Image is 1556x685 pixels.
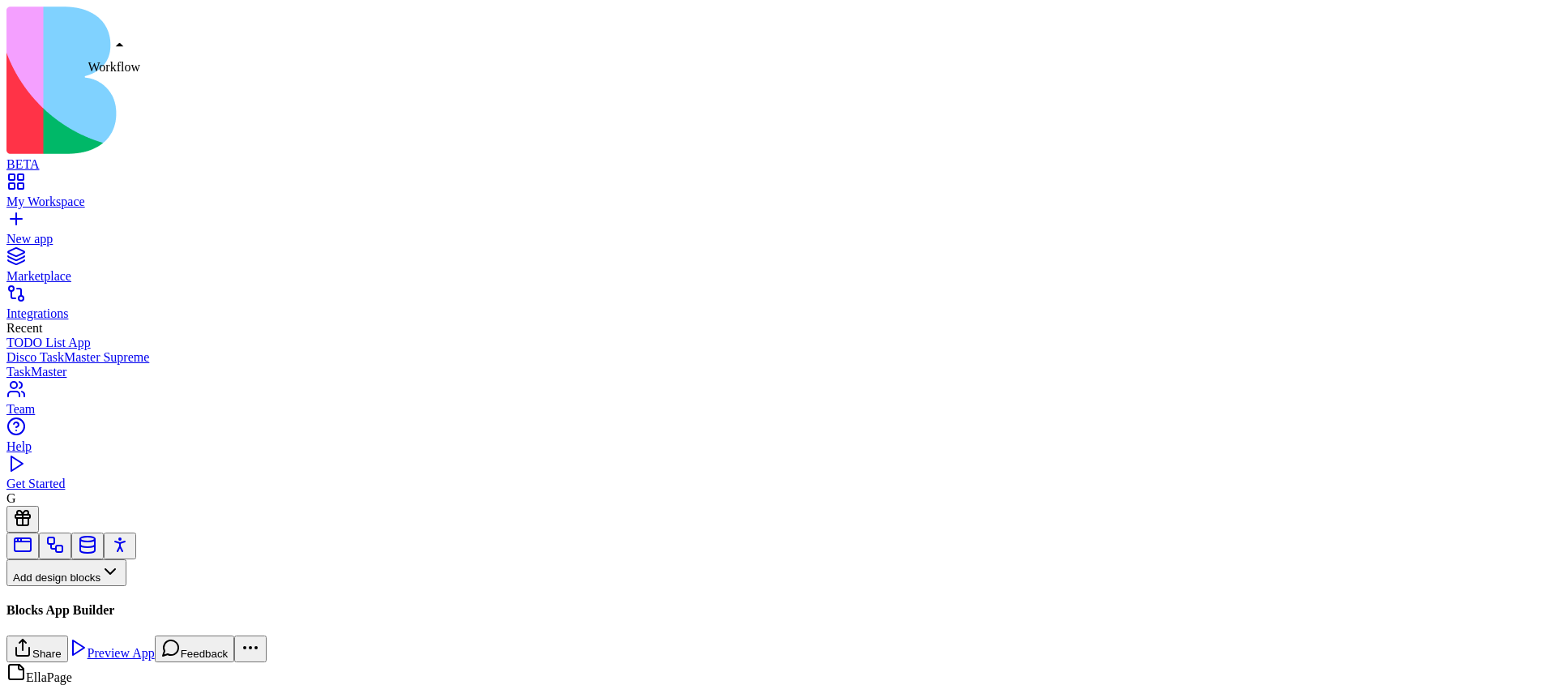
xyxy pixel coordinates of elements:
div: Team [6,402,1550,417]
div: Marketplace [6,269,1550,284]
div: New app [6,232,1550,246]
span: G [6,491,16,505]
div: Integrations [6,306,1550,321]
a: Marketplace [6,255,1550,284]
div: Get Started [6,477,1550,491]
a: Team [6,387,1550,417]
span: EllaPage [26,670,72,684]
a: Integrations [6,292,1550,321]
a: BETA [6,143,1550,172]
button: Feedback [155,636,235,662]
button: Share [6,636,68,662]
a: TaskMaster [6,365,1550,379]
div: BETA [6,157,1550,172]
a: Preview App [68,646,155,660]
a: Disco TaskMaster Supreme [6,350,1550,365]
img: logo [6,6,658,154]
h4: Blocks App Builder [6,603,1550,618]
a: Help [6,425,1550,454]
a: My Workspace [6,180,1550,209]
a: New app [6,217,1550,246]
div: My Workspace [6,195,1550,209]
div: Help [6,439,1550,454]
span: Recent [6,321,42,335]
button: Add design blocks [6,559,126,586]
p: Workflow [88,60,140,75]
a: TODO List App [6,336,1550,350]
a: Get Started [6,462,1550,491]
